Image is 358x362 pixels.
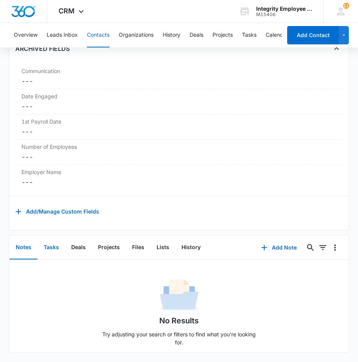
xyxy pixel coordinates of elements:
[15,202,99,221] button: Add/Manage Custom Fields
[266,23,288,47] button: Calendar
[87,23,110,47] button: Contacts
[21,168,336,176] label: Employer Name
[15,165,342,190] div: Employer Name---
[242,23,257,47] button: Tasks
[99,330,260,346] p: Try adjusting your search or filters to find what you’re looking for.
[21,143,336,151] label: Number of Employees
[15,211,99,217] a: Add/Manage Custom Fields
[10,236,38,259] button: Notes
[317,241,329,254] button: Filters
[159,315,199,326] h1: No Results
[175,236,207,259] button: History
[15,140,342,165] div: Number of Employees---
[213,23,233,47] button: Projects
[163,23,180,47] button: History
[119,23,154,47] button: Organizations
[21,152,336,161] dd: ---
[287,26,339,44] button: Add Contact
[15,89,342,114] div: Date Engaged---
[256,6,312,12] div: account name
[65,236,92,259] button: Deals
[21,67,336,75] label: Communication
[14,23,38,47] button: Overview
[304,241,317,254] button: Search...
[343,3,349,9] div: notifications count
[21,77,336,86] dd: ---
[21,102,336,111] dd: ---
[15,64,342,89] div: Communication---
[190,23,203,47] button: Deals
[330,42,343,55] button: Close
[15,44,70,53] h4: ARCHIVED FIELDS
[343,3,349,9] span: 11
[160,277,198,315] img: No Data
[21,178,336,187] dd: ---
[92,236,126,259] button: Projects
[126,236,150,259] button: Files
[256,12,312,17] div: account id
[21,117,336,126] label: 1st Payroll Date
[15,114,342,140] div: 1st Payroll Date---
[21,127,336,136] dd: ---
[329,241,341,254] button: Overflow Menu
[253,238,304,257] button: Add Note
[38,236,65,259] button: Tasks
[21,92,336,100] label: Date Engaged
[59,7,75,15] span: CRM
[150,236,175,259] button: Lists
[47,23,78,47] button: Leads Inbox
